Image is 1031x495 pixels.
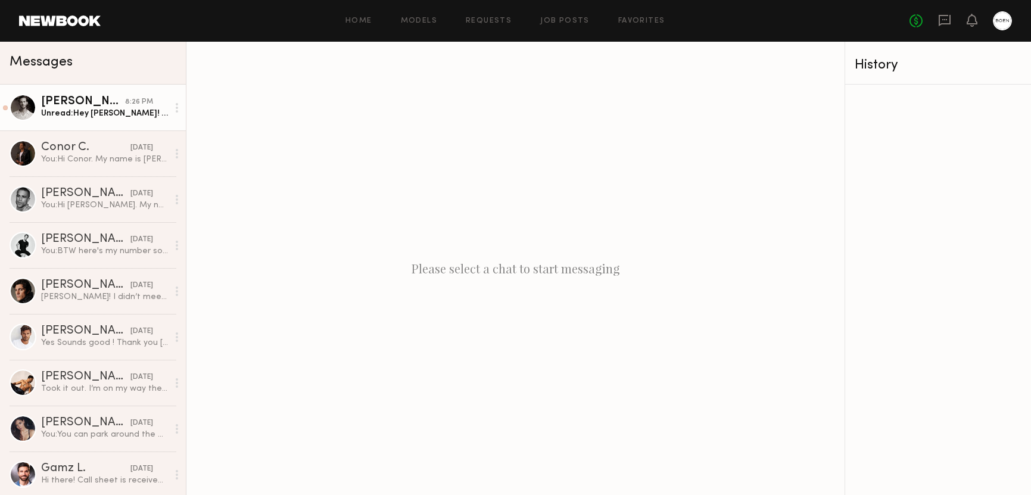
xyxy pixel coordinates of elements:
div: Yes Sounds good ! Thank you [PERSON_NAME] [41,337,168,348]
div: You: BTW here's my number so it's easier to communicate: [PHONE_NUMBER] [41,245,168,257]
div: You: Hi [PERSON_NAME]. My name is [PERSON_NAME] and I’m the co-founder and CEO of [PERSON_NAME], ... [41,200,168,211]
div: [DATE] [130,326,153,337]
div: Please select a chat to start messaging [186,42,845,495]
div: Took it out. I’m on my way there now [41,383,168,394]
div: Unread: Hey [PERSON_NAME]! Great to meet you. I am available [DATE] and would love to work with y... [41,108,168,119]
div: History [855,58,1021,72]
div: Gamz L. [41,463,130,475]
div: [PERSON_NAME] [41,188,130,200]
div: [PERSON_NAME]! I didn’t meet you [DATE] at a tennis court right? I met a guy named [PERSON_NAME] ... [41,291,168,303]
div: [PERSON_NAME] [41,325,130,337]
div: [PERSON_NAME] [41,234,130,245]
div: [DATE] [130,463,153,475]
div: [PERSON_NAME] [41,279,130,291]
div: You: You can park around the back of the restaurant. There are some white cones but I can come ou... [41,429,168,440]
div: [PERSON_NAME] [41,417,130,429]
a: Models [401,17,437,25]
div: Conor C. [41,142,130,154]
div: [DATE] [130,188,153,200]
div: [PERSON_NAME] [41,371,130,383]
div: [DATE] [130,234,153,245]
a: Job Posts [540,17,590,25]
a: Requests [466,17,512,25]
div: [DATE] [130,280,153,291]
a: Home [345,17,372,25]
div: Hi there! Call sheet is received, thank you! See you [DATE]! [41,475,168,486]
div: You: Hi Conor. My name is [PERSON_NAME] and I’m the co-founder and CEO of [PERSON_NAME], a new ap... [41,154,168,165]
span: Messages [10,55,73,69]
div: 8:26 PM [125,96,153,108]
a: Favorites [618,17,665,25]
div: [DATE] [130,372,153,383]
div: [DATE] [130,142,153,154]
div: [PERSON_NAME] [41,96,125,108]
div: [DATE] [130,418,153,429]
